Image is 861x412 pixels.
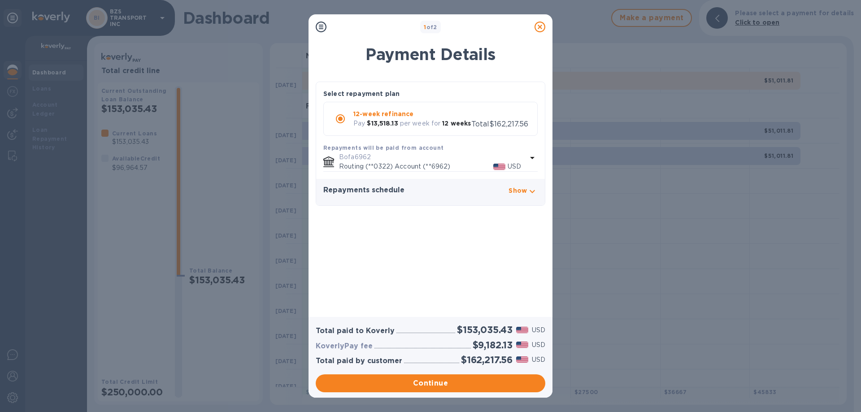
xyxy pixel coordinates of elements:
[316,357,402,365] h3: Total paid by customer
[339,152,527,162] p: Bofa6962
[323,186,404,195] h3: Repayments schedule
[323,144,444,151] b: Repayments will be paid from account
[353,109,471,118] p: 12-week refinance
[424,24,437,30] b: of 2
[461,354,513,365] h2: $162,217.56
[532,355,545,364] p: USD
[493,164,505,170] img: USD
[400,119,441,128] p: per week for
[509,186,538,198] button: Show
[367,120,398,127] b: $13,518.13
[457,324,513,335] h2: $153,035.43
[442,120,471,127] b: 12 weeks
[323,89,400,98] p: Select repayment plan
[509,186,527,195] p: Show
[532,325,545,335] p: USD
[473,339,513,351] h2: $9,182.13
[316,327,395,335] h3: Total paid to Koverly
[532,340,545,350] p: USD
[516,356,528,363] img: USD
[471,120,528,128] span: Total $162,217.56
[316,342,373,351] h3: KoverlyPay fee
[316,374,545,392] button: Continue
[424,24,426,30] span: 1
[339,162,493,171] p: Routing (**0322) Account (**6962)
[316,45,545,64] h1: Payment Details
[353,119,365,128] p: Pay
[323,378,538,389] span: Continue
[516,327,528,333] img: USD
[516,342,528,348] img: USD
[508,162,521,171] p: USD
